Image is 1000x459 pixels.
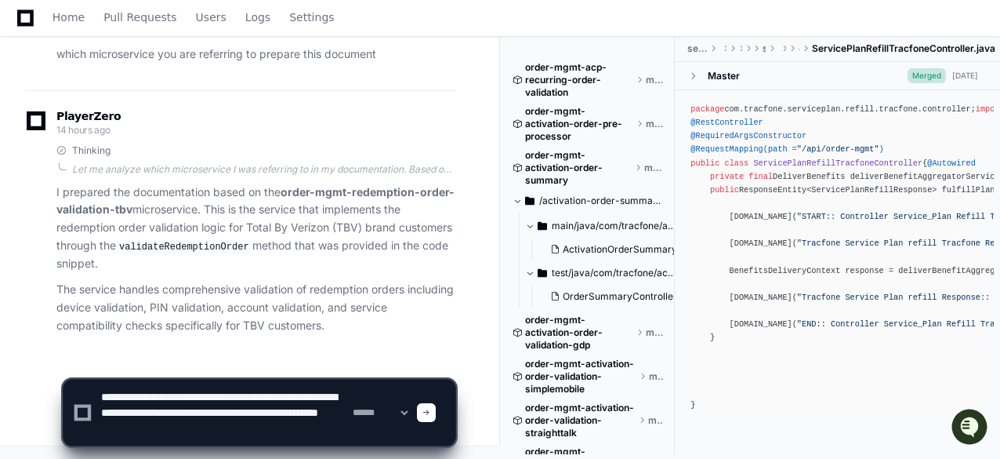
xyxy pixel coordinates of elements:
span: public [710,185,739,195]
button: Start new chat [266,122,285,140]
span: Settings [289,13,334,22]
span: Thinking [72,144,111,157]
span: order-mgmt-activation-order-validation-gdp [525,314,633,352]
div: com.tracfone.serviceplan.refill.tracfone.controller; com.tracfone.serviceplan.refill.tracfone.api... [690,103,984,412]
button: test/java/com/tracfone/activation/order/summary/controller [525,260,676,286]
span: ServicePlanRefillTracfoneController [753,158,922,168]
svg: Directory [538,264,547,282]
span: @RequestMapping(path = ) [690,145,883,155]
svg: Directory [525,191,534,210]
code: validateRedemptionOrder [116,240,252,254]
div: Master [708,70,740,82]
span: public [690,158,719,168]
span: "/api/order-mgmt" [797,145,879,155]
span: @RequiredArgsConstructor [690,132,806,141]
span: main/java/com/tracfone/activation/order/summary/controller [552,220,676,232]
button: /activation-order-summary/src [513,188,663,213]
a: Powered byPylon [111,164,190,177]
span: class [724,158,748,168]
span: package [690,104,724,114]
span: order-mgmt-activation-order-pre-processor [525,105,633,143]
p: I prepared the documentation based on the microservice. This is the service that implements the r... [56,184,455,274]
span: Pylon [156,165,190,177]
span: Users [196,13,226,22]
span: order-mgmt-activation-order-summary [525,149,632,187]
span: controller [799,42,799,55]
p: The service handles comprehensive validation of redemption orders including device validation, PI... [56,281,455,334]
span: Home [53,13,85,22]
div: We're offline, but we'll be back soon! [53,133,227,145]
div: Welcome [16,63,285,88]
span: ActivationOrderSummaryController.java [563,243,742,256]
button: OrderSummaryControllerTest.java [544,286,679,308]
button: ActivationOrderSummaryController.java [544,239,679,260]
svg: Directory [538,217,547,235]
iframe: Open customer support [950,407,992,450]
span: Logs [245,13,270,22]
img: PlayerZero [16,16,47,47]
div: [DATE] [952,70,978,82]
button: main/java/com/tracfone/activation/order/summary/controller [525,213,676,239]
img: 1756235613930-3d25f9e4-fa56-45dd-b3ad-e072dfbd1548 [16,117,44,145]
span: order-mgmt-acp-recurring-order-validation [525,61,633,99]
span: PlayerZero [56,111,121,121]
span: final [748,172,773,181]
span: /activation-order-summary/src [539,195,663,207]
span: master [644,162,663,174]
span: OrderSummaryControllerTest.java [563,290,716,303]
span: serviceplan-refill-tracfone [687,42,707,55]
span: @RestController [690,118,763,128]
span: private [710,172,744,181]
span: 14 hours ago [56,124,110,136]
p: which microservice you are referring to prepare this document [56,46,455,64]
div: Start new chat [53,117,257,133]
span: master [646,118,663,130]
span: @Autowired [927,158,976,168]
div: Let me analyze which microservice I was referring to in my documentation. Based on the method sig... [72,163,455,176]
span: Merged [908,68,946,83]
span: serviceplan [763,42,766,55]
span: test/java/com/tracfone/activation/order/summary/controller [552,267,676,279]
span: ServicePlanRefillTracfoneController.java [812,42,995,55]
span: master [646,74,663,86]
span: Pull Requests [103,13,176,22]
span: master [646,326,663,339]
